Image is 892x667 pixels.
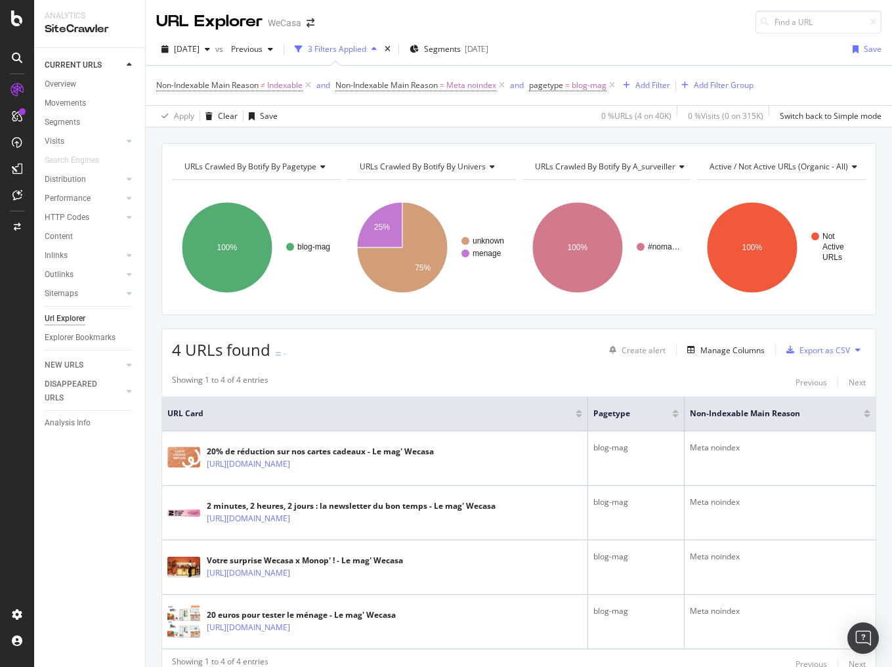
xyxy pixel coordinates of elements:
[446,76,496,95] span: Meta noindex
[45,77,76,91] div: Overview
[217,243,238,252] text: 100%
[45,58,123,72] a: CURRENT URLS
[45,287,123,301] a: Sitemaps
[207,500,496,512] div: 2 minutes, 2 heures, 2 jours : la newsletter du bon temps - Le mag' Wecasa
[45,358,123,372] a: NEW URLS
[156,11,263,33] div: URL Explorer
[572,76,606,95] span: blog-mag
[45,268,74,282] div: Outlinks
[822,242,844,251] text: Active
[45,116,80,129] div: Segments
[45,192,91,205] div: Performance
[244,106,278,127] button: Save
[267,76,303,95] span: Indexable
[45,173,86,186] div: Distribution
[207,512,290,525] a: [URL][DOMAIN_NAME]
[822,253,842,262] text: URLs
[700,345,765,356] div: Manage Columns
[335,79,438,91] span: Non-Indexable Main Reason
[182,156,336,177] h4: URLs Crawled By Botify By pagetype
[307,18,314,28] div: arrow-right-arrow-left
[184,161,316,172] span: URLs Crawled By Botify By pagetype
[473,249,501,258] text: menage
[45,312,85,326] div: Url Explorer
[694,79,754,91] div: Add Filter Group
[690,605,870,617] div: Meta noindex
[510,79,524,91] button: and
[200,106,238,127] button: Clear
[404,39,494,60] button: Segments[DATE]
[780,110,881,121] div: Switch back to Simple mode
[648,242,680,251] text: #noma…
[676,77,754,93] button: Add Filter Group
[690,408,844,420] span: Non-Indexable Main Reason
[45,416,91,430] div: Analysis Info
[688,110,763,121] div: 0 % Visits ( 0 on 315K )
[593,605,679,617] div: blog-mag
[45,211,123,225] a: HTTP Codes
[207,458,290,471] a: [URL][DOMAIN_NAME]
[849,374,866,390] button: Next
[45,97,86,110] div: Movements
[45,249,68,263] div: Inlinks
[849,377,866,388] div: Next
[622,345,666,356] div: Create alert
[226,43,263,54] span: Previous
[174,110,194,121] div: Apply
[593,442,679,454] div: blog-mag
[167,408,572,420] span: URL Card
[415,263,431,272] text: 75%
[45,116,136,129] a: Segments
[847,39,881,60] button: Save
[567,243,587,252] text: 100%
[742,243,763,252] text: 100%
[45,312,136,326] a: Url Explorer
[284,348,286,359] div: -
[172,339,270,360] span: 4 URLs found
[690,442,870,454] div: Meta noindex
[593,551,679,563] div: blog-mag
[473,236,504,246] text: unknown
[45,11,135,22] div: Analytics
[775,106,881,127] button: Switch back to Simple mode
[347,190,514,305] svg: A chart.
[261,79,265,91] span: ≠
[45,154,112,167] a: Search Engines
[45,22,135,37] div: SiteCrawler
[260,110,278,121] div: Save
[374,223,390,232] text: 25%
[45,249,123,263] a: Inlinks
[45,58,102,72] div: CURRENT URLS
[710,161,848,172] span: Active / Not Active URLs (organic - all)
[226,39,278,60] button: Previous
[357,156,505,177] h4: URLs Crawled By Botify By univers
[682,342,765,358] button: Manage Columns
[156,39,215,60] button: [DATE]
[172,190,339,305] svg: A chart.
[440,79,444,91] span: =
[690,551,870,563] div: Meta noindex
[593,408,652,420] span: pagetype
[697,190,864,305] svg: A chart.
[618,77,670,93] button: Add Filter
[864,43,881,54] div: Save
[565,79,570,91] span: =
[360,161,486,172] span: URLs Crawled By Botify By univers
[424,43,461,54] span: Segments
[207,621,290,634] a: [URL][DOMAIN_NAME]
[45,192,123,205] a: Performance
[45,77,136,91] a: Overview
[156,106,194,127] button: Apply
[268,16,301,30] div: WeCasa
[207,609,396,621] div: 20 euros pour tester le ménage - Le mag' Wecasa
[215,43,226,54] span: vs
[316,79,330,91] button: and
[167,509,200,517] img: main image
[45,135,64,148] div: Visits
[45,154,99,167] div: Search Engines
[276,352,281,356] img: Equal
[167,557,200,578] img: main image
